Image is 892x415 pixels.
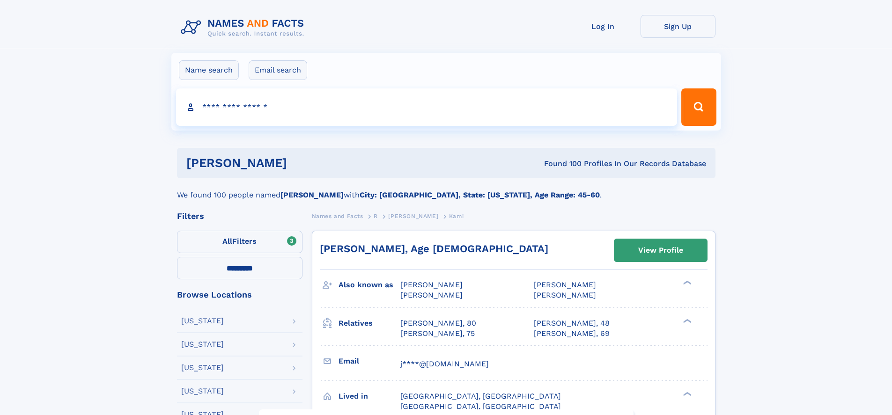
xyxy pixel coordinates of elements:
[320,243,548,255] a: [PERSON_NAME], Age [DEMOGRAPHIC_DATA]
[177,178,715,201] div: We found 100 people named with .
[534,318,610,328] a: [PERSON_NAME], 48
[681,318,692,324] div: ❯
[415,159,706,169] div: Found 100 Profiles In Our Records Database
[186,157,416,169] h1: [PERSON_NAME]
[681,391,692,397] div: ❯
[400,280,463,289] span: [PERSON_NAME]
[374,210,378,222] a: R
[638,240,683,261] div: View Profile
[177,291,302,299] div: Browse Locations
[449,213,464,219] span: Kami
[400,402,561,411] span: [GEOGRAPHIC_DATA], [GEOGRAPHIC_DATA]
[179,60,239,80] label: Name search
[177,15,312,40] img: Logo Names and Facts
[181,387,224,395] div: [US_STATE]
[181,364,224,371] div: [US_STATE]
[641,15,715,38] a: Sign Up
[181,317,224,325] div: [US_STATE]
[614,239,707,262] a: View Profile
[534,280,596,289] span: [PERSON_NAME]
[400,291,463,299] span: [PERSON_NAME]
[176,88,678,126] input: search input
[534,328,610,339] a: [PERSON_NAME], 69
[280,190,344,199] b: [PERSON_NAME]
[681,280,692,286] div: ❯
[374,213,378,219] span: R
[177,231,302,253] label: Filters
[339,315,400,331] h3: Relatives
[534,291,596,299] span: [PERSON_NAME]
[360,190,600,199] b: City: [GEOGRAPHIC_DATA], State: [US_STATE], Age Range: 45-60
[177,212,302,220] div: Filters
[400,318,476,328] a: [PERSON_NAME], 80
[400,392,561,400] span: [GEOGRAPHIC_DATA], [GEOGRAPHIC_DATA]
[681,88,716,126] button: Search Button
[222,237,232,246] span: All
[339,277,400,293] h3: Also known as
[388,210,438,222] a: [PERSON_NAME]
[249,60,307,80] label: Email search
[339,388,400,404] h3: Lived in
[181,341,224,348] div: [US_STATE]
[566,15,641,38] a: Log In
[339,353,400,369] h3: Email
[312,210,363,222] a: Names and Facts
[400,328,475,339] a: [PERSON_NAME], 75
[388,213,438,219] span: [PERSON_NAME]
